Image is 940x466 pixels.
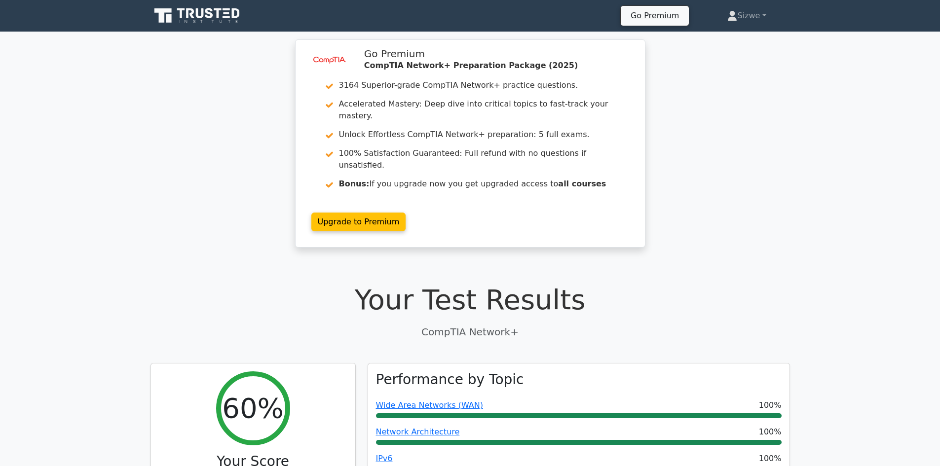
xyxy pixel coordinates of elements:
[376,371,524,388] h3: Performance by Topic
[759,399,782,411] span: 100%
[222,392,283,425] h2: 60%
[150,324,790,339] p: CompTIA Network+
[625,9,685,22] a: Go Premium
[759,453,782,465] span: 100%
[704,6,790,26] a: Sizwe
[759,426,782,438] span: 100%
[376,427,460,436] a: Network Architecture
[376,454,393,463] a: IPv6
[376,400,483,410] a: Wide Area Networks (WAN)
[311,213,406,231] a: Upgrade to Premium
[150,283,790,316] h1: Your Test Results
